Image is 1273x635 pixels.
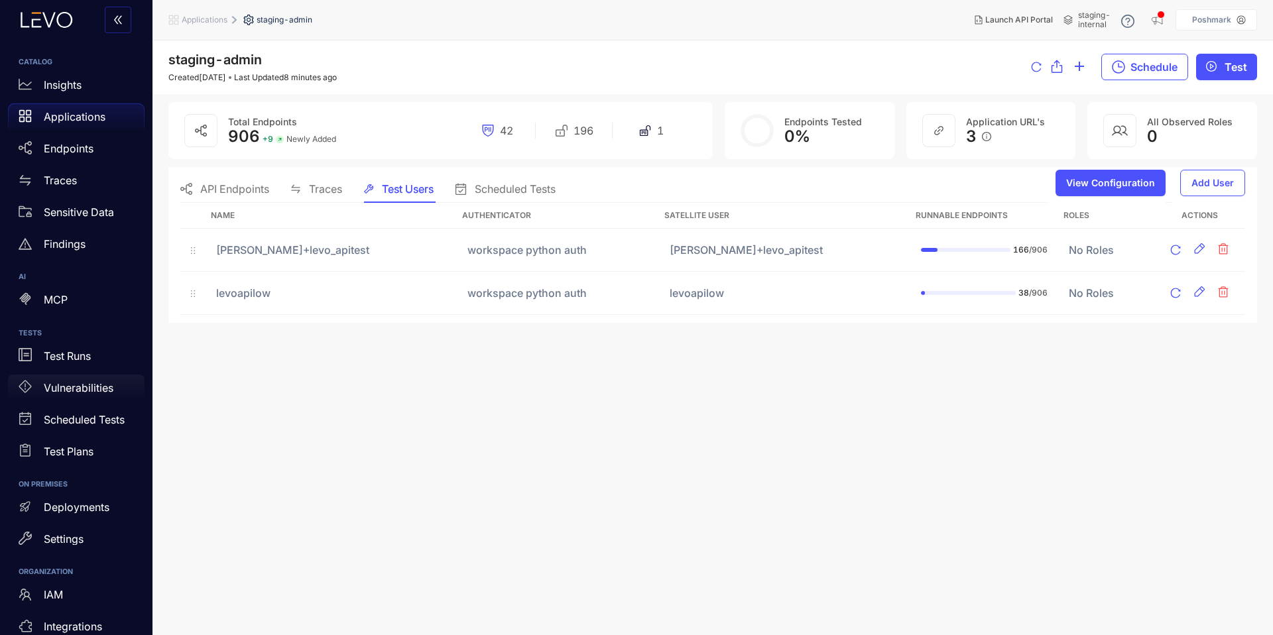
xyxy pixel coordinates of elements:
[8,438,145,470] a: Test Plans
[1147,116,1233,127] span: All Observed Roles
[1170,288,1181,300] span: reload
[1101,54,1188,80] button: Schedule
[8,231,145,262] a: Findings
[168,73,337,82] div: Created [DATE] Last Updated 8 minutes ago
[910,203,1058,229] th: Runnable Endpoints
[44,79,82,91] p: Insights
[784,127,810,146] span: 0 %
[1206,61,1217,73] span: play-circle
[206,229,457,272] td: [PERSON_NAME]+levo_apitest
[44,206,114,218] p: Sensitive Data
[44,620,102,632] p: Integrations
[8,72,145,103] a: Insights
[228,127,260,146] span: 906
[1225,61,1247,73] span: Test
[8,582,145,614] a: IAM
[1031,54,1042,81] button: reload
[659,229,910,272] td: [PERSON_NAME]+levo_apitest
[1056,170,1166,196] button: View Configuration
[1029,288,1048,298] span: / 906
[1170,245,1181,257] span: reload
[1073,54,1085,80] button: plus
[1164,239,1187,260] button: reload
[1073,60,1085,74] span: plus
[206,203,457,229] th: Name
[1013,245,1029,255] span: 166
[44,111,105,123] p: Applications
[44,294,68,306] p: MCP
[257,15,312,25] span: staging-admin
[457,272,659,315] td: workspace python auth
[19,273,134,281] h6: AI
[8,167,145,199] a: Traces
[1069,243,1114,257] span: No Roles
[200,183,269,195] span: API Endpoints
[966,116,1045,127] span: Application URL's
[475,183,556,195] span: Scheduled Tests
[1130,61,1178,73] span: Schedule
[44,174,77,186] p: Traces
[1154,203,1245,229] th: Actions
[19,588,32,601] span: team
[982,132,991,141] span: info-circle
[1058,203,1154,229] th: Roles
[784,116,862,127] span: Endpoints Tested
[964,9,1063,30] button: Launch API Portal
[966,127,977,146] span: 3
[1180,170,1245,196] button: Add User
[8,343,145,375] a: Test Runs
[500,125,513,137] span: 42
[168,52,262,68] span: staging-admin
[457,203,659,229] th: Authenticator
[44,143,93,154] p: Endpoints
[659,272,910,315] td: levoapilow
[309,183,342,195] span: Traces
[19,237,32,251] span: warning
[44,350,91,362] p: Test Runs
[44,238,86,250] p: Findings
[1147,127,1158,146] span: 0
[382,183,434,195] span: Test Users
[182,15,227,25] span: Applications
[8,375,145,406] a: Vulnerabilities
[290,184,301,194] span: swap
[1066,178,1155,188] span: View Configuration
[206,272,457,315] td: levoapilow
[8,526,145,557] a: Settings
[1029,245,1048,255] span: / 906
[1192,15,1231,25] p: Poshmark
[243,15,257,25] span: setting
[363,184,374,194] span: tool
[457,229,659,272] td: workspace python auth
[44,533,84,545] p: Settings
[19,58,134,66] h6: CATALOG
[19,481,134,489] h6: ON PREMISES
[934,125,944,136] span: link
[8,494,145,526] a: Deployments
[113,15,123,27] span: double-left
[8,406,145,438] a: Scheduled Tests
[8,135,145,167] a: Endpoints
[8,287,145,319] a: MCP
[44,445,93,457] p: Test Plans
[1191,178,1234,188] span: Add User
[228,116,297,127] span: Total Endpoints
[574,125,593,137] span: 196
[19,174,32,187] span: swap
[1018,288,1029,298] span: 38
[263,135,273,144] span: + 9
[1196,54,1257,80] button: play-circleTest
[44,589,63,601] p: IAM
[1078,11,1111,29] span: staging-internal
[19,568,134,576] h6: ORGANIZATION
[1031,62,1042,74] span: reload
[1164,282,1187,304] button: reload
[105,7,131,33] button: double-left
[8,199,145,231] a: Sensitive Data
[44,414,125,426] p: Scheduled Tests
[8,103,145,135] a: Applications
[657,125,664,137] span: 1
[659,203,910,229] th: Satellite User
[985,15,1053,25] span: Launch API Portal
[19,329,134,337] h6: TESTS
